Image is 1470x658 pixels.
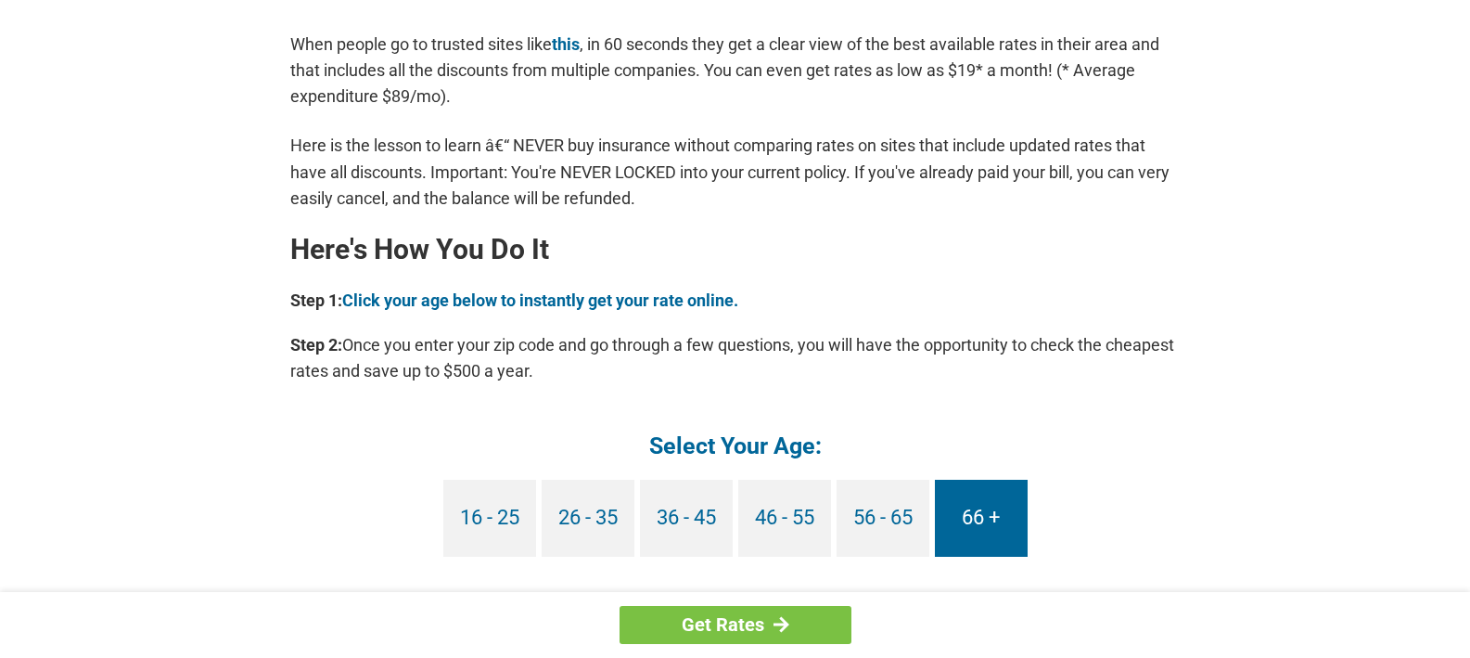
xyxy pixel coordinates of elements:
h4: Select Your Age: [290,431,1181,461]
a: Get Rates [620,606,851,644]
a: this [552,34,580,54]
b: Step 1: [290,290,342,310]
a: 56 - 65 [837,480,929,557]
p: Once you enter your zip code and go through a few questions, you will have the opportunity to che... [290,332,1181,384]
b: Step 2: [290,335,342,355]
a: 46 - 55 [738,480,831,557]
a: 26 - 35 [542,480,634,557]
h2: Here's How You Do It [290,235,1181,264]
p: When people go to trusted sites like , in 60 seconds they get a clear view of the best available ... [290,32,1181,110]
a: 36 - 45 [640,480,733,557]
a: 66 + [935,480,1028,557]
p: Here is the lesson to learn â€“ NEVER buy insurance without comparing rates on sites that include... [290,133,1181,211]
a: Click your age below to instantly get your rate online. [342,290,738,310]
a: 16 - 25 [443,480,536,557]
